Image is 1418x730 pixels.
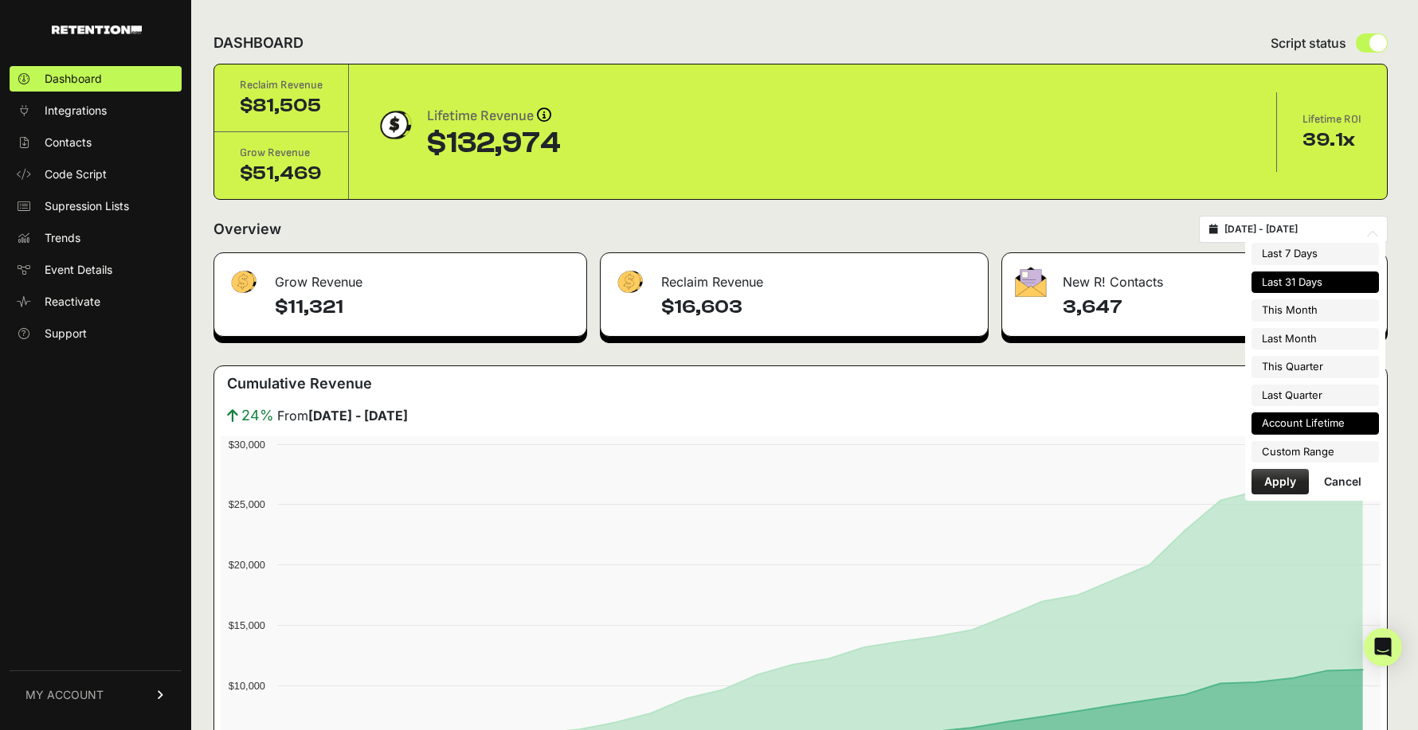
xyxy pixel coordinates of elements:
[214,253,586,301] div: Grow Revenue
[1271,33,1346,53] span: Script status
[45,326,87,342] span: Support
[10,66,182,92] a: Dashboard
[45,198,129,214] span: Supression Lists
[10,193,182,219] a: Supression Lists
[427,127,561,159] div: $132,974
[374,105,414,145] img: dollar-coin-05c43ed7efb7bc0c12610022525b4bbbb207c7efeef5aecc26f025e68dcafac9.png
[240,77,323,93] div: Reclaim Revenue
[1015,267,1047,297] img: fa-envelope-19ae18322b30453b285274b1b8af3d052b27d846a4fbe8435d1a52b978f639a2.png
[229,439,265,451] text: $30,000
[10,162,182,187] a: Code Script
[229,498,265,510] text: $25,000
[45,71,102,87] span: Dashboard
[10,225,182,251] a: Trends
[227,373,372,395] h3: Cumulative Revenue
[613,267,645,298] img: fa-dollar-13500eef13a19c4ab2b9ed9ad552e47b0d9fc28b02b83b90ba0e00f96d6372e9.png
[1252,385,1379,407] li: Last Quarter
[1252,412,1379,435] li: Account Lifetime
[1063,295,1374,320] h4: 3,647
[45,230,80,246] span: Trends
[308,408,408,424] strong: [DATE] - [DATE]
[1252,243,1379,265] li: Last 7 Days
[1252,328,1379,350] li: Last Month
[1364,628,1402,666] div: Open Intercom Messenger
[1252,299,1379,322] li: This Month
[229,619,265,631] text: $15,000
[25,687,104,703] span: MY ACCOUNT
[1252,271,1379,294] li: Last 31 Days
[45,135,92,150] span: Contacts
[1002,253,1387,301] div: New R! Contacts
[10,98,182,123] a: Integrations
[229,559,265,571] text: $20,000
[1302,111,1361,127] div: Lifetime ROI
[241,404,274,427] span: 24%
[10,289,182,314] a: Reactivate
[240,93,323,119] div: $81,505
[427,105,561,127] div: Lifetime Revenue
[661,295,974,320] h4: $16,603
[45,294,100,310] span: Reactivate
[275,295,574,320] h4: $11,321
[10,670,182,719] a: MY ACCOUNT
[45,262,112,278] span: Event Details
[240,145,323,161] div: Grow Revenue
[45,166,107,182] span: Code Script
[1252,356,1379,378] li: This Quarter
[1311,469,1374,494] button: Cancel
[1252,441,1379,463] li: Custom Range
[229,680,265,692] text: $10,000
[1252,469,1309,494] button: Apply
[1302,127,1361,153] div: 39.1x
[10,130,182,155] a: Contacts
[227,267,259,298] img: fa-dollar-13500eef13a19c4ab2b9ed9ad552e47b0d9fc28b02b83b90ba0e00f96d6372e9.png
[45,103,107,119] span: Integrations
[240,161,323,186] div: $51,469
[277,406,408,425] span: From
[213,218,281,240] h2: Overview
[10,321,182,346] a: Support
[10,257,182,283] a: Event Details
[213,32,304,54] h2: DASHBOARD
[601,253,987,301] div: Reclaim Revenue
[52,25,142,34] img: Retention.com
